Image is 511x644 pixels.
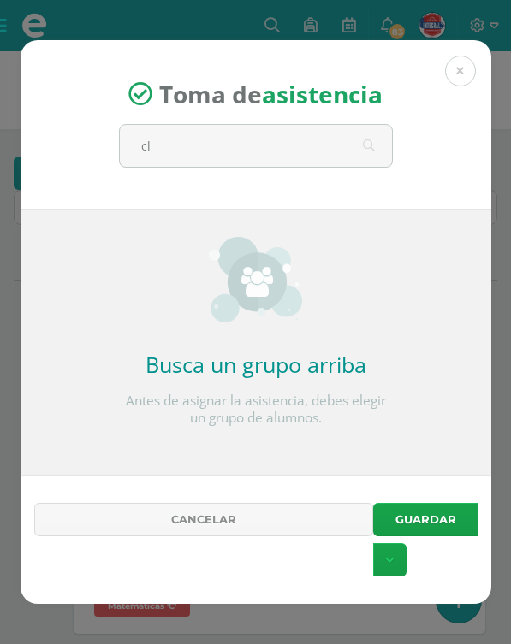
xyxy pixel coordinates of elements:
[119,393,393,427] p: Antes de asignar la asistencia, debes elegir un grupo de alumnos.
[262,78,383,110] strong: asistencia
[209,237,302,322] img: groups_small.png
[34,503,373,536] a: Cancelar
[119,350,393,379] h2: Busca un grupo arriba
[373,503,478,536] button: Guardar
[120,125,392,167] input: Busca un grado o sección aquí...
[159,78,383,110] span: Toma de
[445,56,476,86] button: Close (Esc)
